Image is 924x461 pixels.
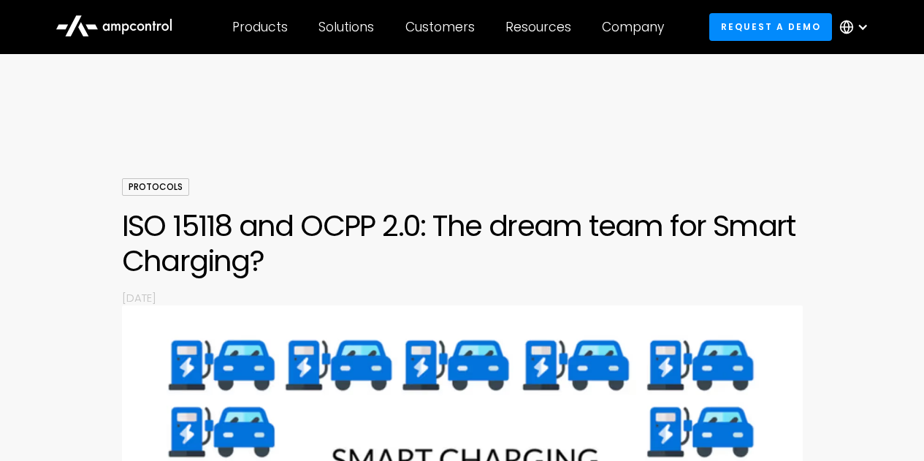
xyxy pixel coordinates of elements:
div: Protocols [122,178,189,196]
div: Products [232,19,288,35]
div: Company [602,19,664,35]
div: Solutions [318,19,374,35]
a: Request a demo [709,13,832,40]
div: Resources [505,19,571,35]
div: Customers [405,19,475,35]
p: [DATE] [122,290,803,305]
h1: ISO 15118 and OCPP 2.0: The dream team for Smart Charging? [122,208,803,278]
